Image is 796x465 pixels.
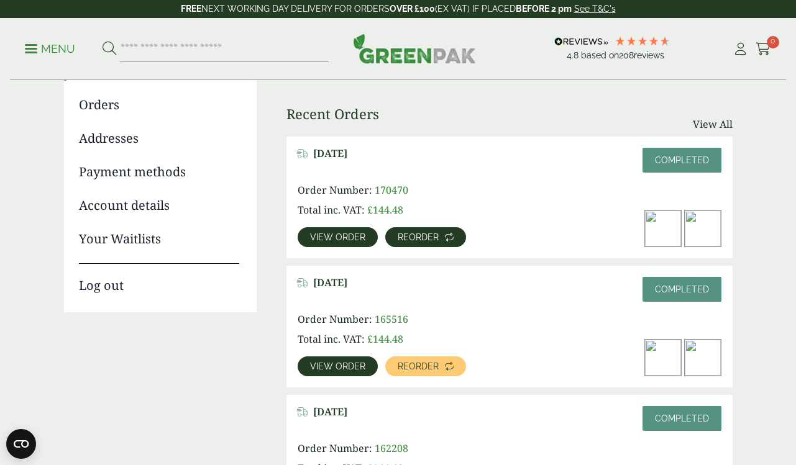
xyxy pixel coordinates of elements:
span: 162208 [375,441,408,455]
img: 750ml_1000ml_lid_2-300x198.jpg [685,210,721,246]
h3: Recent Orders [286,106,379,122]
img: Kraft-Bowl-1090ml-with-Prawns-and-Rice-300x200.jpg [645,340,681,376]
span: 208 [619,50,634,60]
span: Reorder [398,362,439,371]
bdi: 144.48 [367,332,403,346]
span: [DATE] [313,277,347,289]
span: View order [310,362,365,371]
span: 170470 [375,183,408,197]
a: Reorder [385,227,466,247]
span: reviews [634,50,664,60]
img: Kraft-Bowl-1090ml-with-Prawns-and-Rice-300x200.jpg [645,210,681,246]
span: Order Number: [298,312,372,326]
a: 0 [756,40,771,58]
i: My Account [733,43,748,55]
span: 165516 [375,312,408,326]
span: Total inc. VAT: [298,332,365,346]
a: Your Waitlists [79,230,239,248]
a: Log out [79,263,239,295]
span: 0 [767,36,779,48]
i: Cart [756,43,771,55]
span: Order Number: [298,183,372,197]
a: Addresses [79,129,239,148]
div: 4.79 Stars [615,35,670,47]
span: 4.8 [567,50,581,60]
button: Open CMP widget [6,429,36,459]
span: [DATE] [313,406,347,418]
a: View All [693,117,733,132]
a: View order [298,227,378,247]
p: Menu [25,42,75,56]
span: Completed [655,284,709,294]
img: REVIEWS.io [554,37,608,46]
a: Payment methods [79,163,239,181]
span: Completed [655,155,709,165]
span: £ [367,203,373,217]
a: Orders [79,96,239,114]
strong: FREE [181,4,201,14]
a: Reorder [385,356,466,376]
span: [DATE] [313,148,347,160]
a: See T&C's [574,4,616,14]
a: Account details [79,196,239,215]
span: £ [367,332,373,346]
img: 750ml_1000ml_lid_2-300x198.jpg [685,340,721,376]
span: Total inc. VAT: [298,203,365,217]
span: View order [310,233,365,242]
span: Reorder [398,233,439,242]
img: GreenPak Supplies [353,34,476,63]
span: Completed [655,413,709,423]
a: Menu [25,42,75,54]
bdi: 144.48 [367,203,403,217]
span: Based on [581,50,619,60]
span: Order Number: [298,441,372,455]
strong: OVER £100 [390,4,435,14]
strong: BEFORE 2 pm [516,4,572,14]
a: View order [298,356,378,376]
